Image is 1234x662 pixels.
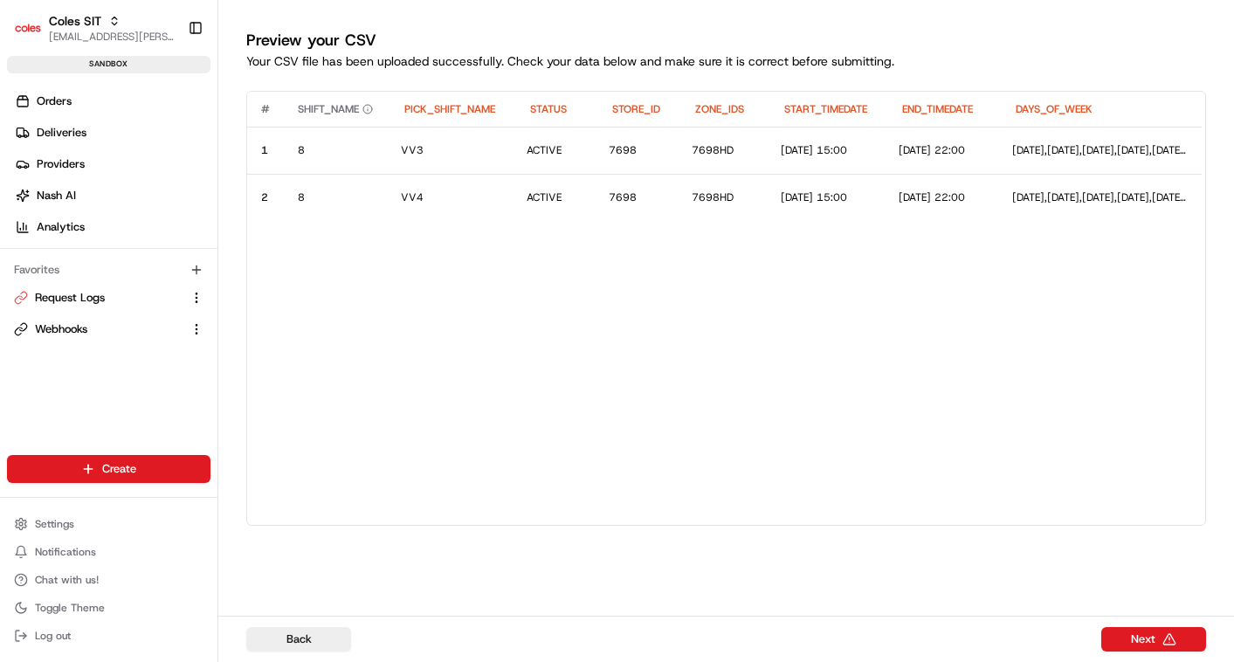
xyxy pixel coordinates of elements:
button: Edit END_TIMEDATE value [899,190,984,204]
button: Edit STORE_ID value [609,143,664,157]
button: Coles SIT [49,12,101,30]
div: # [261,102,270,116]
button: Edit START_TIMEDATE value [781,190,871,204]
span: 7698 [609,143,637,157]
a: Analytics [7,213,217,241]
span: 7698HD [692,190,734,204]
span: Webhooks [35,321,87,337]
span: START_TIMEDATE [784,102,867,116]
span: Log out [35,629,71,643]
button: Webhooks [7,315,210,343]
span: [DATE],[DATE],[DATE],[DATE],[DATE],[DATE],[DATE] [1012,143,1187,157]
button: Edit END_TIMEDATE value [899,143,984,157]
img: Coles SIT [14,14,42,42]
span: [DATE] 15:00 [781,143,847,157]
a: Request Logs [14,290,183,306]
span: [DATE],[DATE],[DATE],[DATE],[DATE],[DATE],[DATE] [1012,190,1187,204]
button: Next [1101,627,1206,652]
span: ACTIVE [527,143,562,157]
span: Deliveries [37,125,86,141]
span: VV3 [401,143,424,157]
button: Chat with us! [7,568,210,592]
span: Settings [35,517,74,531]
button: Request Logs [7,284,210,312]
span: ZONE_IDS [695,102,744,116]
span: [DATE] 15:00 [781,190,847,204]
div: sandbox [7,56,210,73]
span: 8 [298,143,305,157]
button: Edit STORE_ID value [609,190,664,204]
a: Deliveries [7,119,217,147]
span: Analytics [37,219,85,235]
button: Edit PICK_SHIFT_NAME value [401,143,499,157]
span: Nash AI [37,188,76,203]
span: END_TIMEDATE [902,102,973,116]
a: Orders [7,87,217,115]
span: [DATE] 22:00 [899,190,965,204]
button: Edit ZONE_IDS value [692,190,753,204]
button: Edit DAYS_OF_WEEK value [1012,190,1206,204]
div: 1 [261,143,270,157]
button: Edit SHIFT_NAME value [298,190,373,204]
button: Coles SITColes SIT[EMAIL_ADDRESS][PERSON_NAME][PERSON_NAME][DOMAIN_NAME] [7,7,181,49]
span: 8 [298,190,305,204]
button: Log out [7,624,210,648]
button: Settings [7,512,210,536]
button: Edit PICK_SHIFT_NAME value [401,190,499,204]
span: 7698HD [692,143,734,157]
div: 2 [261,190,270,204]
span: Request Logs [35,290,105,306]
span: SHIFT_NAME [298,102,359,116]
button: Notifications [7,540,210,564]
a: Providers [7,150,217,178]
a: Nash AI [7,182,217,210]
a: Webhooks [14,321,183,337]
button: Edit STATUS value [527,190,581,204]
button: Edit DAYS_OF_WEEK value [1012,143,1206,157]
button: [EMAIL_ADDRESS][PERSON_NAME][PERSON_NAME][DOMAIN_NAME] [49,30,174,44]
button: Edit ZONE_IDS value [692,143,753,157]
span: ACTIVE [527,190,562,204]
button: Edit SHIFT_NAME value [298,143,373,157]
span: STATUS [530,102,567,116]
span: Chat with us! [35,573,99,587]
span: Toggle Theme [35,601,105,615]
span: Orders [37,93,72,109]
button: Create [7,455,210,483]
button: Back [246,627,351,652]
span: PICK_SHIFT_NAME [404,102,495,116]
div: Favorites [7,256,210,284]
span: DAYS_OF_WEEK [1016,102,1093,116]
button: Edit STATUS value [527,143,581,157]
span: STORE_ID [612,102,660,116]
span: 7698 [609,190,637,204]
span: Notifications [35,545,96,559]
h1: Preview your CSV [246,28,1206,52]
span: VV4 [401,190,424,204]
button: Edit START_TIMEDATE value [781,143,871,157]
p: Your CSV file has been uploaded successfully. Check your data below and make sure it is correct b... [246,52,1206,70]
button: Toggle Theme [7,596,210,620]
span: Create [102,461,136,477]
span: Providers [37,156,85,172]
span: [DATE] 22:00 [899,143,965,157]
